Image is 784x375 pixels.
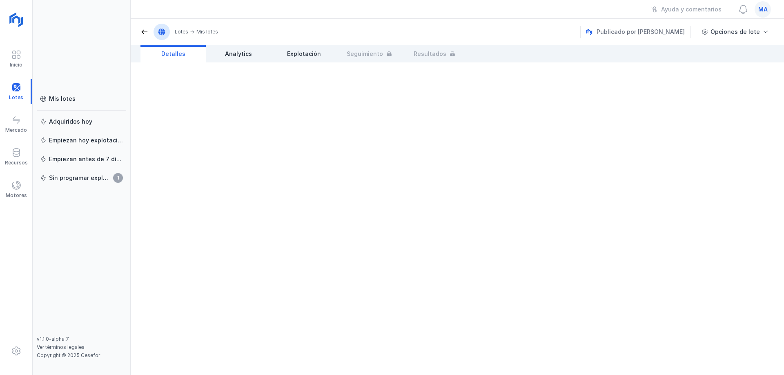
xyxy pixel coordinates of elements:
[161,50,185,58] span: Detalles
[287,50,321,58] span: Explotación
[175,29,188,35] div: Lotes
[271,45,336,62] a: Explotación
[49,118,92,126] div: Adquiridos hoy
[37,171,126,185] a: Sin programar explotación1
[37,344,85,350] a: Ver términos legales
[6,192,27,199] div: Motores
[710,28,760,36] div: Opciones de lote
[37,152,126,166] a: Empiezan antes de 7 días
[49,174,111,182] div: Sin programar explotación
[140,45,206,62] a: Detalles
[49,95,76,103] div: Mis lotes
[196,29,218,35] div: Mis lotes
[37,114,126,129] a: Adquiridos hoy
[5,127,27,133] div: Mercado
[206,45,271,62] a: Analytics
[661,5,722,13] div: Ayuda y comentarios
[586,29,592,35] img: nemus.svg
[5,160,28,166] div: Recursos
[10,62,22,68] div: Inicio
[646,2,727,16] button: Ayuda y comentarios
[414,50,446,58] span: Resultados
[37,91,126,106] a: Mis lotes
[37,336,126,342] div: v1.1.0-alpha.7
[586,26,692,38] div: Publicado por [PERSON_NAME]
[402,45,467,62] a: Resultados
[225,50,252,58] span: Analytics
[758,5,768,13] span: ma
[113,173,123,183] span: 1
[49,155,123,163] div: Empiezan antes de 7 días
[336,45,402,62] a: Seguimiento
[49,136,123,144] div: Empiezan hoy explotación
[37,352,126,359] div: Copyright © 2025 Cesefor
[6,9,27,30] img: logoRight.svg
[37,133,126,148] a: Empiezan hoy explotación
[347,50,383,58] span: Seguimiento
